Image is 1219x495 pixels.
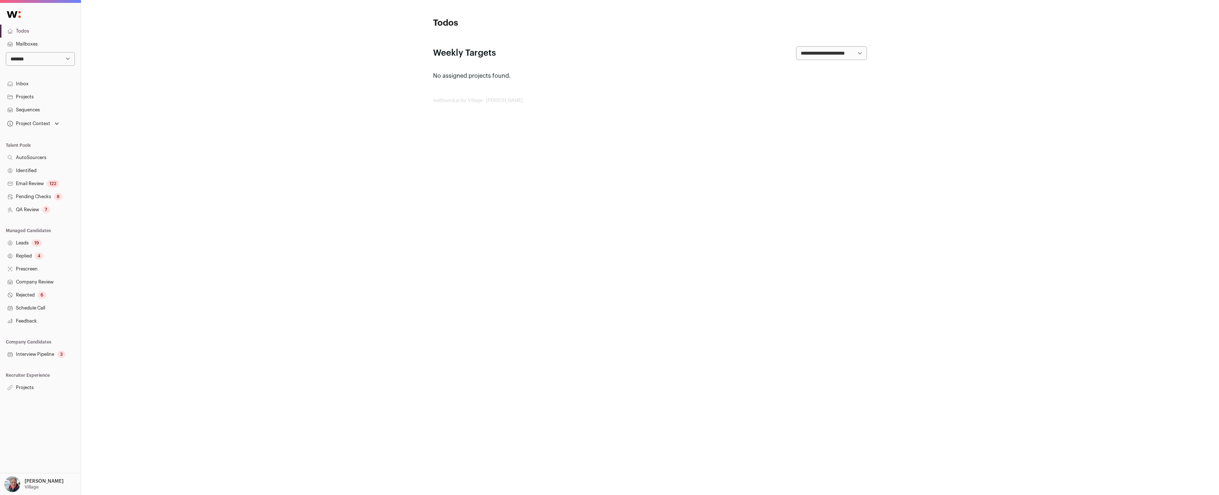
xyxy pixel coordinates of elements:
button: Open dropdown [3,476,65,492]
p: Village [25,484,39,490]
div: 122 [47,180,59,187]
h1: Todos [433,17,578,29]
div: 8 [54,193,63,200]
div: 6 [38,291,46,299]
div: 3 [57,351,65,358]
div: 4 [35,252,43,260]
h2: Weekly Targets [433,47,496,59]
p: No assigned projects found. [433,72,867,80]
p: [PERSON_NAME] [25,478,64,484]
div: Project Context [6,121,50,127]
div: 19 [31,239,42,247]
img: 14022209-medium_jpg [4,476,20,492]
img: Wellfound [3,7,25,22]
footer: wellfound:ai for Village - [PERSON_NAME] [433,98,867,103]
button: Open dropdown [6,119,60,129]
div: 7 [42,206,50,213]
